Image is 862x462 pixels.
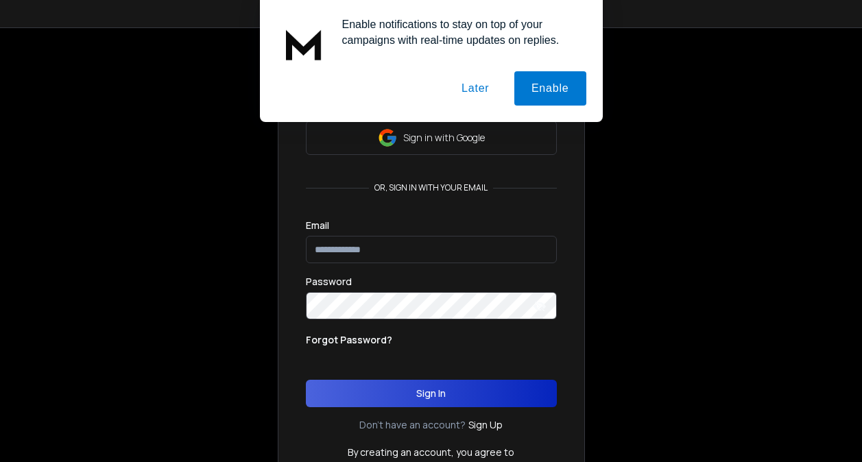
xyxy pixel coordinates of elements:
a: Sign Up [468,418,503,432]
p: or, sign in with your email [369,182,493,193]
div: Enable notifications to stay on top of your campaigns with real-time updates on replies. [331,16,586,48]
label: Email [306,221,329,230]
button: Sign In [306,380,557,407]
img: notification icon [276,16,331,71]
label: Password [306,277,352,287]
p: Sign in with Google [403,131,485,145]
button: Sign in with Google [306,121,557,155]
p: By creating an account, you agree to [348,446,514,459]
button: Enable [514,71,586,106]
button: Later [444,71,506,106]
p: Forgot Password? [306,333,392,347]
p: Don't have an account? [359,418,466,432]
